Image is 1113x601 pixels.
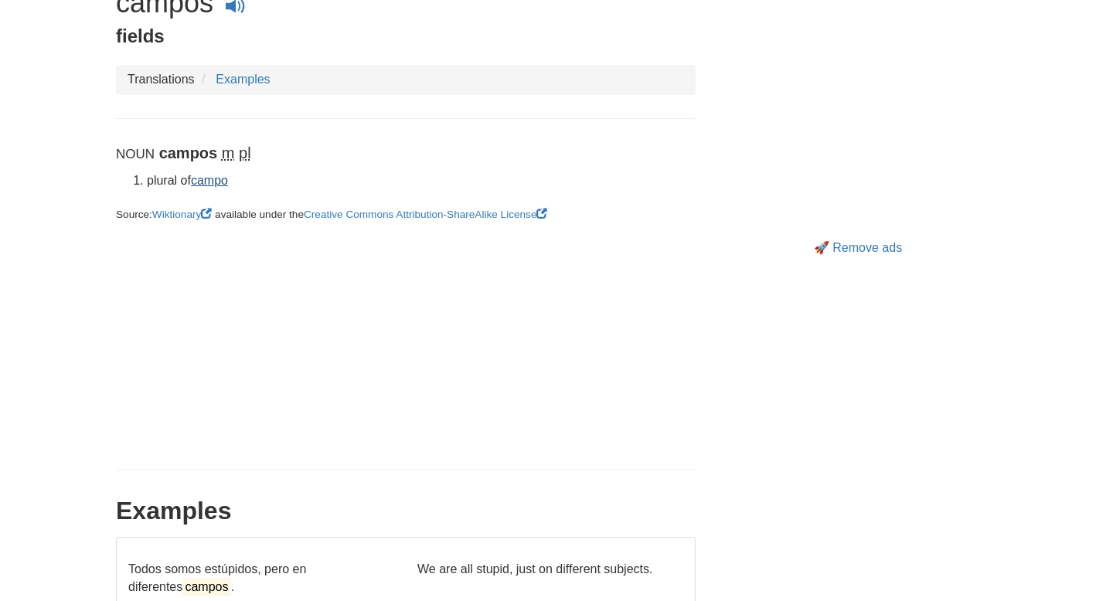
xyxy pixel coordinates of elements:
span: fields [116,25,165,46]
a: Wiktionary [152,209,215,220]
a: campo [191,174,228,187]
div: Examples [116,494,696,529]
p: We are all stupid, just on different subjects. [406,561,695,579]
small: Source: available under the [116,209,547,220]
strong: campos [159,144,218,161]
iframe: Advertisement [116,230,696,447]
small: Noun [116,147,155,161]
iframe: Advertisement [719,15,997,232]
abbr: plural number [239,144,251,161]
abbr: masculine gender [222,144,235,161]
a: Creative Commons Attribution-ShareAlike License [304,209,547,220]
li: Translations [128,71,195,89]
a: 🚀 Remove ads [814,241,902,254]
a: Examples [216,73,270,86]
li: plural of [147,172,696,190]
p: Todos somos estúpidos, pero en diferentes . [117,561,406,596]
mark: campos [182,578,230,596]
